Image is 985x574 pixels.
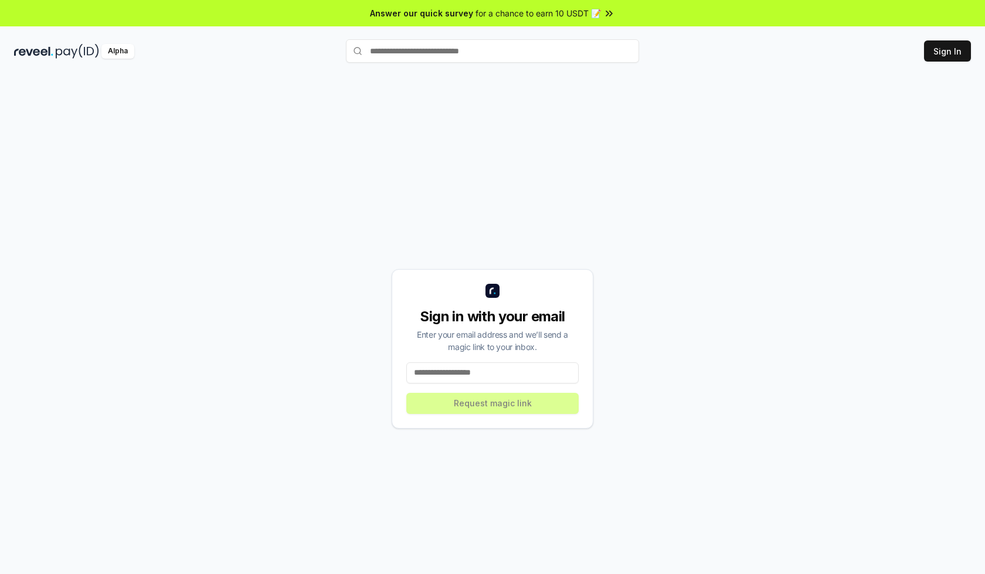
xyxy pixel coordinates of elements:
[370,7,473,19] span: Answer our quick survey
[14,44,53,59] img: reveel_dark
[406,328,579,353] div: Enter your email address and we’ll send a magic link to your inbox.
[924,40,971,62] button: Sign In
[475,7,601,19] span: for a chance to earn 10 USDT 📝
[485,284,500,298] img: logo_small
[101,44,134,59] div: Alpha
[406,307,579,326] div: Sign in with your email
[56,44,99,59] img: pay_id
